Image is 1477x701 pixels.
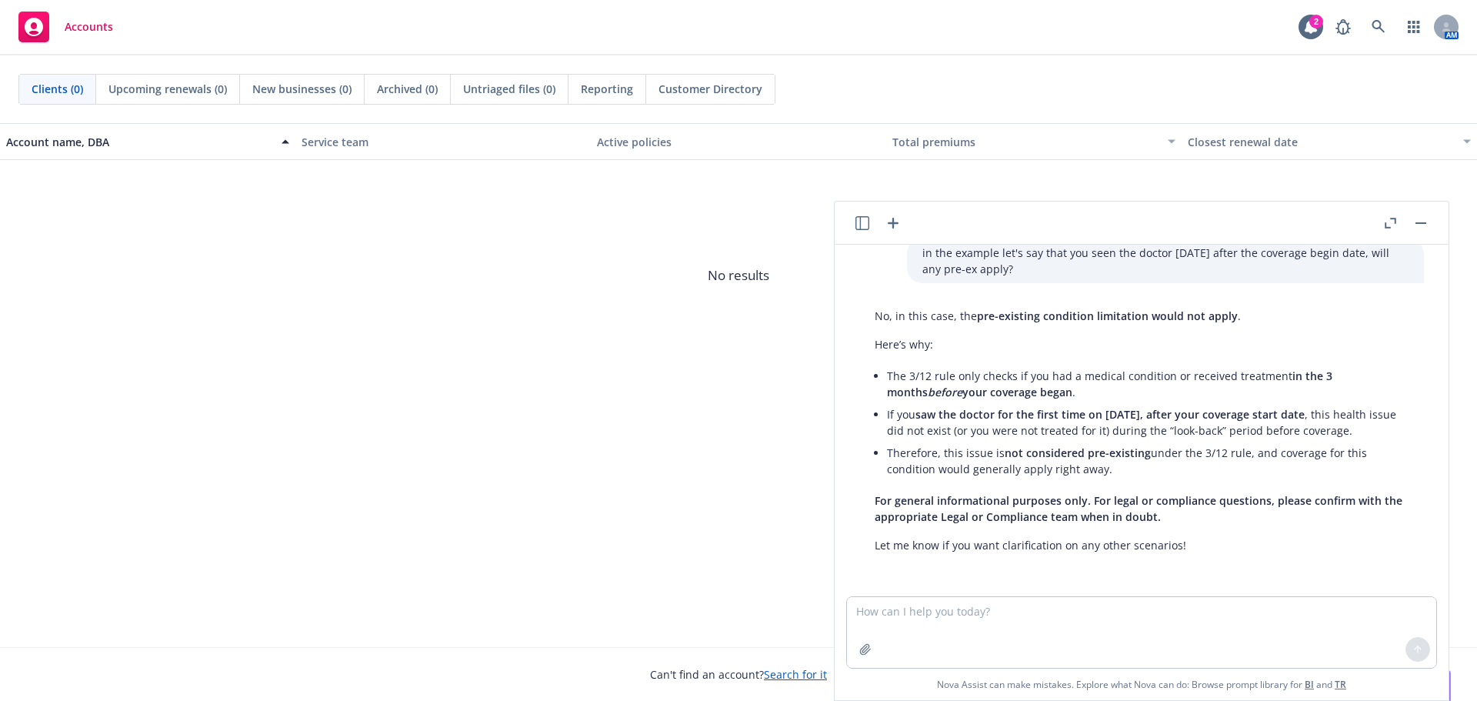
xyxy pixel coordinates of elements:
[295,123,591,160] button: Service team
[1305,678,1314,691] a: BI
[108,81,227,97] span: Upcoming renewals (0)
[977,309,1238,323] span: pre-existing condition limitation would not apply
[892,134,1159,150] div: Total premiums
[841,669,1442,700] span: Nova Assist can make mistakes. Explore what Nova can do: Browse prompt library for and
[1328,12,1359,42] a: Report a Bug
[302,134,585,150] div: Service team
[1182,123,1477,160] button: Closest renewal date
[581,81,633,97] span: Reporting
[922,245,1409,277] p: in the example let's say that you seen the doctor [DATE] after the coverage begin date, will any ...
[1309,15,1323,28] div: 2
[875,493,1402,524] span: For general informational purposes only. For legal or compliance questions, please confirm with t...
[65,21,113,33] span: Accounts
[886,123,1182,160] button: Total premiums
[1335,678,1346,691] a: TR
[658,81,762,97] span: Customer Directory
[12,5,119,48] a: Accounts
[887,442,1409,480] li: Therefore, this issue is under the 3/12 rule, and coverage for this condition would generally app...
[1399,12,1429,42] a: Switch app
[887,403,1409,442] li: If you , this health issue did not exist (or you were not treated for it) during the “look-back” ...
[32,81,83,97] span: Clients (0)
[591,123,886,160] button: Active policies
[1363,12,1394,42] a: Search
[597,134,880,150] div: Active policies
[650,666,827,683] span: Can't find an account?
[887,365,1409,403] li: The 3/12 rule only checks if you had a medical condition or received treatment .
[928,385,962,399] em: before
[1188,134,1454,150] div: Closest renewal date
[463,81,555,97] span: Untriaged files (0)
[1005,446,1151,460] span: not considered pre-existing
[915,407,1305,422] span: saw the doctor for the first time on [DATE], after your coverage start date
[377,81,438,97] span: Archived (0)
[875,537,1409,553] p: Let me know if you want clarification on any other scenarios!
[875,308,1409,324] p: No, in this case, the .
[875,336,1409,352] p: Here’s why:
[764,667,827,682] a: Search for it
[6,134,272,150] div: Account name, DBA
[252,81,352,97] span: New businesses (0)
